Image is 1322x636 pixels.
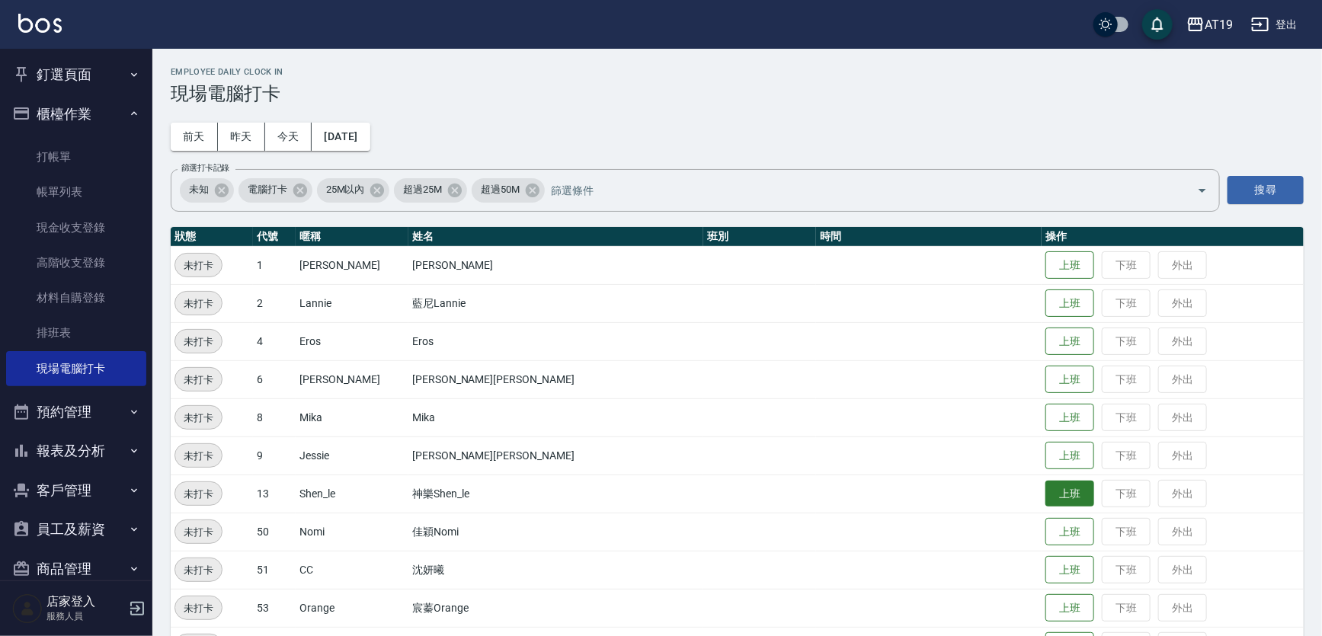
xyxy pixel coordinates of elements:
[296,284,408,322] td: Lannie
[253,246,296,284] td: 1
[1045,556,1094,584] button: 上班
[408,227,703,247] th: 姓名
[296,322,408,360] td: Eros
[6,94,146,134] button: 櫃檯作業
[1142,9,1173,40] button: save
[6,315,146,350] a: 排班表
[180,178,234,203] div: 未知
[1205,15,1233,34] div: AT19
[312,123,370,151] button: [DATE]
[472,178,545,203] div: 超過50M
[1042,227,1304,247] th: 操作
[175,410,222,426] span: 未打卡
[6,431,146,471] button: 報表及分析
[408,322,703,360] td: Eros
[394,178,467,203] div: 超過25M
[175,448,222,464] span: 未打卡
[175,524,222,540] span: 未打卡
[171,67,1304,77] h2: Employee Daily Clock In
[1045,251,1094,280] button: 上班
[1045,289,1094,318] button: 上班
[265,123,312,151] button: 今天
[181,162,229,174] label: 篩選打卡記錄
[253,398,296,436] td: 8
[296,398,408,436] td: Mika
[1045,366,1094,394] button: 上班
[1045,518,1094,546] button: 上班
[1045,442,1094,470] button: 上班
[1045,481,1094,507] button: 上班
[175,562,222,578] span: 未打卡
[1245,11,1304,39] button: 登出
[6,351,146,386] a: 現場電腦打卡
[1180,9,1239,40] button: AT19
[238,182,296,197] span: 電腦打卡
[296,227,408,247] th: 暱稱
[408,436,703,475] td: [PERSON_NAME][PERSON_NAME]
[317,182,374,197] span: 25M以內
[1045,594,1094,622] button: 上班
[408,513,703,551] td: 佳穎Nomi
[253,360,296,398] td: 6
[175,372,222,388] span: 未打卡
[6,392,146,432] button: 預約管理
[171,227,253,247] th: 狀態
[296,246,408,284] td: [PERSON_NAME]
[6,510,146,549] button: 員工及薪資
[703,227,816,247] th: 班別
[171,123,218,151] button: 前天
[408,284,703,322] td: 藍尼Lannie
[238,178,312,203] div: 電腦打卡
[253,227,296,247] th: 代號
[6,210,146,245] a: 現金收支登錄
[296,475,408,513] td: Shen_le
[175,486,222,502] span: 未打卡
[1045,404,1094,432] button: 上班
[547,177,1170,203] input: 篩選條件
[408,475,703,513] td: 神樂Shen_le
[12,593,43,624] img: Person
[472,182,529,197] span: 超過50M
[46,609,124,623] p: 服務人員
[394,182,451,197] span: 超過25M
[218,123,265,151] button: 昨天
[6,471,146,510] button: 客戶管理
[180,182,218,197] span: 未知
[175,257,222,273] span: 未打卡
[171,83,1304,104] h3: 現場電腦打卡
[1228,176,1304,204] button: 搜尋
[408,246,703,284] td: [PERSON_NAME]
[296,360,408,398] td: [PERSON_NAME]
[46,594,124,609] h5: 店家登入
[408,551,703,589] td: 沈妍曦
[6,174,146,209] a: 帳單列表
[408,398,703,436] td: Mika
[408,589,703,627] td: 宸蓁Orange
[18,14,62,33] img: Logo
[1045,328,1094,356] button: 上班
[6,549,146,589] button: 商品管理
[1190,178,1215,203] button: Open
[6,55,146,94] button: 釘選頁面
[253,436,296,475] td: 9
[296,551,408,589] td: CC
[296,436,408,475] td: Jessie
[253,513,296,551] td: 50
[253,284,296,322] td: 2
[175,334,222,350] span: 未打卡
[408,360,703,398] td: [PERSON_NAME][PERSON_NAME]
[253,551,296,589] td: 51
[175,296,222,312] span: 未打卡
[816,227,1042,247] th: 時間
[253,589,296,627] td: 53
[6,139,146,174] a: 打帳單
[296,513,408,551] td: Nomi
[253,475,296,513] td: 13
[317,178,390,203] div: 25M以內
[6,245,146,280] a: 高階收支登錄
[296,589,408,627] td: Orange
[175,600,222,616] span: 未打卡
[253,322,296,360] td: 4
[6,280,146,315] a: 材料自購登錄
